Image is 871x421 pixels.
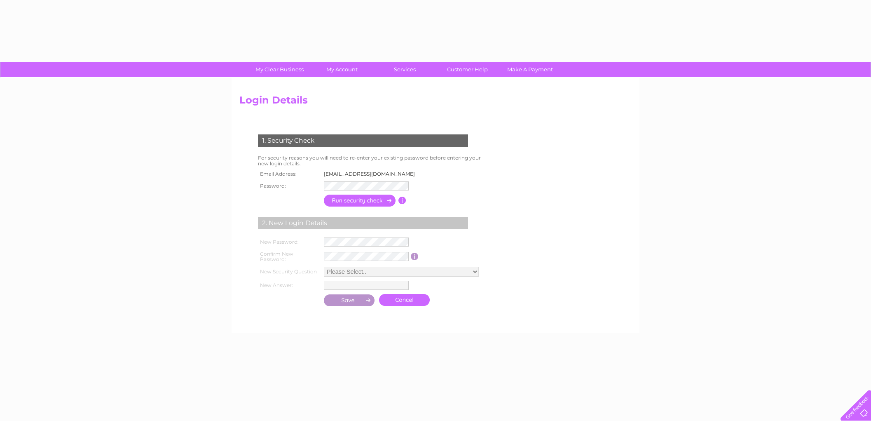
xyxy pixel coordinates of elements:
[308,62,376,77] a: My Account
[433,62,501,77] a: Customer Help
[256,279,322,292] th: New Answer:
[256,179,322,193] th: Password:
[239,94,632,110] h2: Login Details
[258,217,468,229] div: 2. New Login Details
[371,62,439,77] a: Services
[324,294,375,306] input: Submit
[256,169,322,179] th: Email Address:
[256,249,322,265] th: Confirm New Password:
[256,235,322,249] th: New Password:
[379,294,430,306] a: Cancel
[398,197,406,204] input: Information
[322,169,422,179] td: [EMAIL_ADDRESS][DOMAIN_NAME]
[256,265,322,279] th: New Security Question
[496,62,564,77] a: Make A Payment
[256,153,490,169] td: For security reasons you will need to re-enter your existing password before entering your new lo...
[246,62,314,77] a: My Clear Business
[411,253,419,260] input: Information
[258,134,468,147] div: 1. Security Check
